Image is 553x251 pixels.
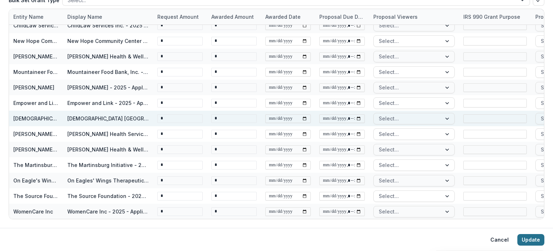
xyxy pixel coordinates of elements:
div: IRS 990 Grant Purpose [459,9,531,25]
div: IRS 990 Grant Purpose [459,13,525,21]
div: [PERSON_NAME] Memorial Inc [13,146,59,153]
div: Awarded Amount [207,9,261,25]
div: [PERSON_NAME] Health Services - 2025 - Application Form [67,130,149,138]
div: [PERSON_NAME] Health & Wellness Center, Inc. - 2025 - Application Form [67,146,149,153]
div: On Eagle's Wings Therapeutic Horsemanship [13,177,59,184]
div: Proposal Due Date [315,9,369,25]
div: Empower and Link [13,99,59,107]
div: [PERSON_NAME] Health Services [13,130,59,138]
div: [DEMOGRAPHIC_DATA] [GEOGRAPHIC_DATA] [13,115,59,122]
div: Display Name [63,13,107,21]
div: Awarded Date [261,13,305,21]
div: Mountaineer Food Bank, Inc. [13,68,59,76]
button: Cancel [486,234,513,246]
div: [PERSON_NAME] - 2025 - Application Form [67,84,149,91]
div: Mountaineer Food Bank, Inc. - 2025 - Application Form [67,68,149,76]
div: The Source Foundation - 2025 - Application Form [67,192,149,200]
div: Entity Name [9,9,63,25]
div: Awarded Date [261,9,315,25]
div: [PERSON_NAME] Health & Wellness Center, Inc. - 2025 - Application Form [67,53,149,60]
div: WomenCare Inc [13,208,53,215]
div: Proposal Due Date [315,13,369,21]
div: The Source Foundation [13,192,59,200]
div: Display Name [63,9,153,25]
div: The Martinsburg Initiative [13,161,59,169]
div: ChildLaw Services Inc. - 2025 - Application Form [67,22,149,29]
div: Proposal Viewers [369,13,422,21]
div: [PERSON_NAME] [13,84,54,91]
div: Proposal Viewers [369,9,459,25]
div: Awarded Amount [207,13,258,21]
div: New Hope Community Center Association Inc [13,37,59,45]
div: On Eagles' Wings Therapeutic Horsemanship - 2025 - Application Form [67,177,149,184]
div: New Hope Community Center Association Inc - 2025 - Application Form [67,37,149,45]
div: WomenCare Inc - 2025 - Application Form [67,208,149,215]
div: The Martinsburg Initiative - 2025 - Application Form [67,161,149,169]
p: Request Amount [157,13,199,21]
div: [DEMOGRAPHIC_DATA] [GEOGRAPHIC_DATA] - 2025 - Application Form [67,115,149,122]
div: Entity Name [9,13,48,21]
div: Request Amount [153,9,207,25]
div: [PERSON_NAME] Memorial Inc [13,53,59,60]
div: Empower and Link - 2025 - Application Form [67,99,149,107]
button: Update [517,234,544,246]
div: ChildLaw Services Inc. [13,22,59,29]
